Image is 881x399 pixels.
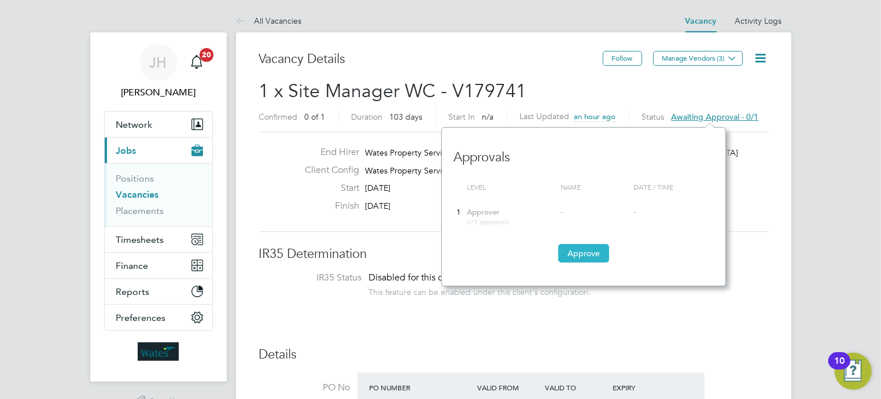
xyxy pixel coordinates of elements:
[259,246,768,263] h3: IR35 Determination
[482,112,494,122] span: n/a
[642,112,665,122] label: Status
[369,272,463,283] span: Disabled for this client.
[116,234,164,245] span: Timesheets
[116,260,149,271] span: Finance
[685,16,717,26] a: Vacancy
[116,205,164,216] a: Placements
[520,111,570,121] label: Last Updated
[105,163,212,226] div: Jobs
[365,147,484,158] span: Wates Property Services Limited
[834,361,845,376] div: 10
[236,16,302,26] a: All Vacancies
[610,377,677,398] div: Expiry
[104,342,213,361] a: Go to home page
[116,145,137,156] span: Jobs
[296,182,359,194] label: Start
[390,112,423,122] span: 103 days
[449,112,475,122] label: Start In
[150,55,167,70] span: JH
[90,32,227,382] nav: Main navigation
[365,201,390,211] span: [DATE]
[454,202,464,223] div: 1
[271,272,362,284] label: IR35 Status
[653,51,743,66] button: Manage Vendors (3)
[542,377,610,398] div: Valid To
[558,244,609,263] button: Approve
[104,44,213,99] a: JH[PERSON_NAME]
[104,86,213,99] span: James Hamilton
[105,138,212,163] button: Jobs
[367,377,475,398] div: PO Number
[835,353,872,390] button: Open Resource Center, 10 new notifications
[352,112,383,122] label: Duration
[296,200,359,212] label: Finish
[365,183,390,193] span: [DATE]
[259,51,603,68] h3: Vacancy Details
[185,44,208,81] a: 20
[116,119,153,130] span: Network
[116,173,154,184] a: Positions
[474,377,542,398] div: Valid From
[138,342,179,361] img: wates-logo-retina.png
[296,164,359,176] label: Client Config
[365,165,525,176] span: Wates Property Services Ltd (Central & N…
[603,51,642,66] button: Follow
[305,112,326,122] span: 0 of 1
[464,177,558,198] div: Level
[735,16,782,26] a: Activity Logs
[116,312,166,323] span: Preferences
[369,284,591,297] div: This feature can be enabled under this client's configuration.
[558,177,631,198] div: Name
[561,208,628,217] div: -
[116,286,150,297] span: Reports
[633,208,711,217] div: -
[631,177,714,198] div: Date / time
[259,80,527,102] span: 1 x Site Manager WC - V179741
[105,279,212,304] button: Reports
[467,217,509,226] span: 0/1 approvals
[116,189,159,200] a: Vacancies
[574,112,616,121] span: an hour ago
[672,112,759,122] span: Awaiting approval - 0/1
[105,305,212,330] button: Preferences
[454,138,714,166] h3: Approvals
[200,48,213,62] span: 20
[105,227,212,252] button: Timesheets
[259,112,298,122] label: Confirmed
[259,346,768,363] h3: Details
[467,207,500,217] span: Approver
[259,382,351,394] label: PO No
[296,146,359,158] label: End Hirer
[105,253,212,278] button: Finance
[105,112,212,137] button: Network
